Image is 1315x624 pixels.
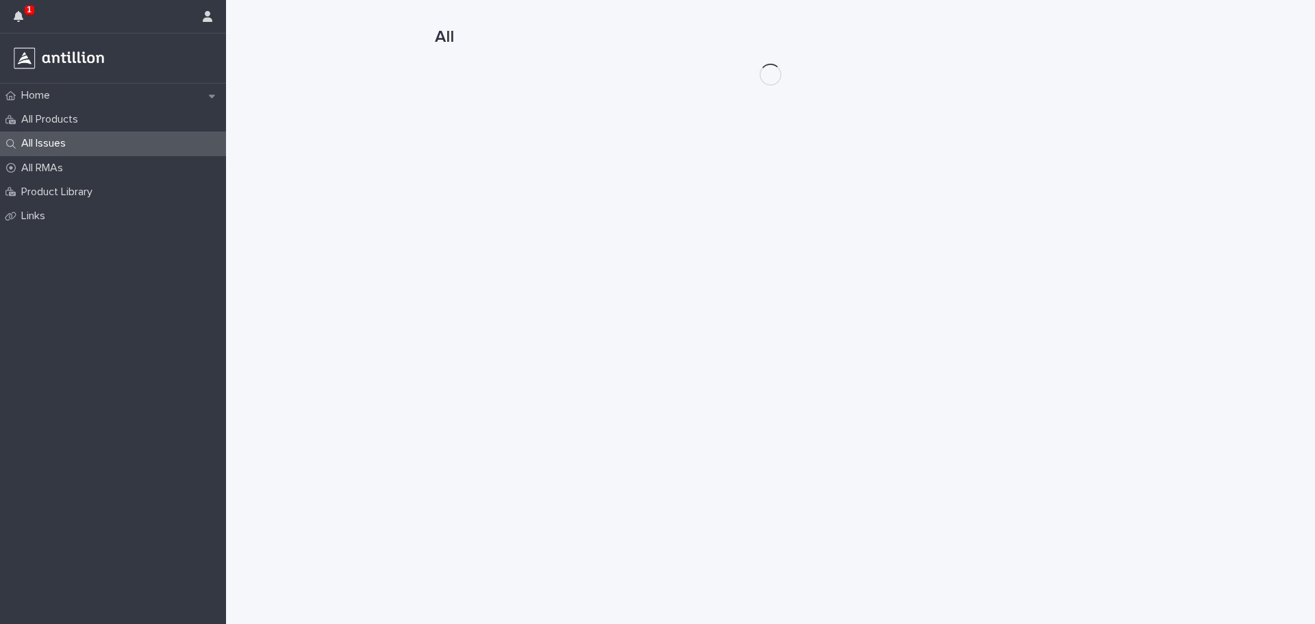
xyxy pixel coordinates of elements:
p: Product Library [16,186,103,199]
p: All RMAs [16,162,74,175]
div: 1 [14,8,32,33]
p: All Issues [16,137,77,150]
h1: All [435,27,1106,47]
p: Links [16,210,56,223]
img: r3a3Z93SSpeN6cOOTyqw [11,45,107,72]
p: Home [16,89,61,102]
p: All Products [16,113,89,126]
p: 1 [27,5,32,14]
